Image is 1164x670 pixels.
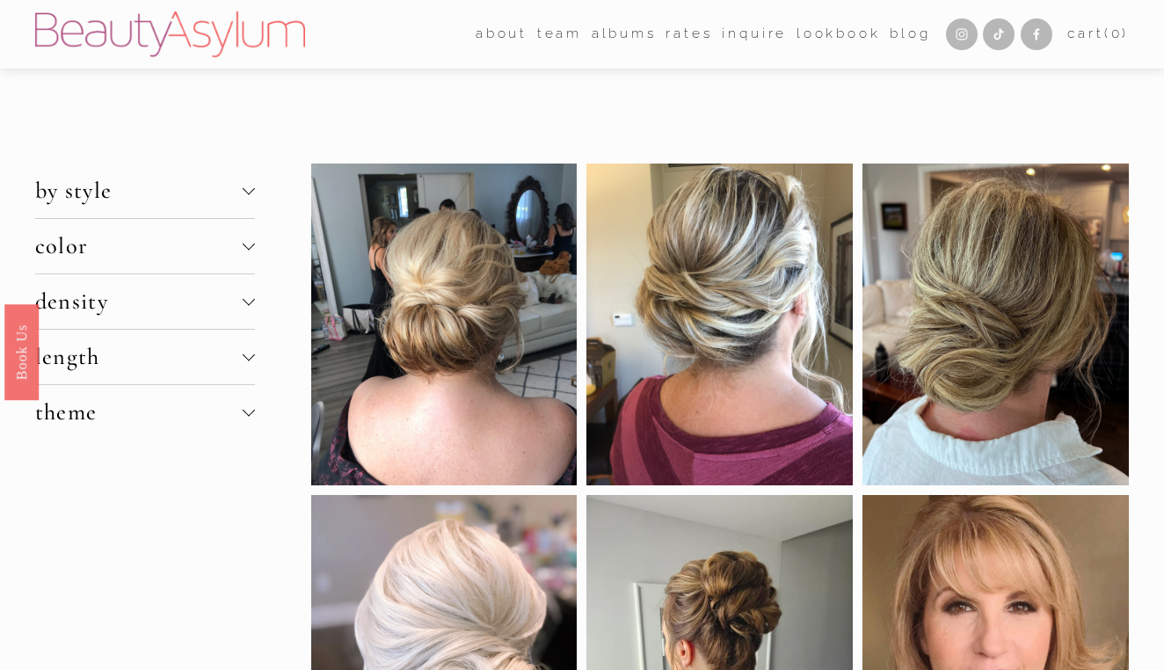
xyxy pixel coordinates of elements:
span: theme [35,398,244,426]
a: Facebook [1021,18,1052,50]
a: Book Us [4,304,39,400]
span: ( ) [1104,25,1130,41]
span: 0 [1111,25,1123,41]
button: length [35,330,256,384]
a: folder dropdown [537,21,582,48]
a: Instagram [946,18,978,50]
span: density [35,288,244,316]
span: about [476,22,527,47]
button: by style [35,164,256,218]
span: team [537,22,582,47]
span: by style [35,177,244,205]
button: theme [35,385,256,440]
a: albums [592,21,657,48]
span: length [35,343,244,371]
img: Beauty Asylum | Bridal Hair &amp; Makeup Charlotte &amp; Atlanta [35,11,305,57]
a: 0 items in cart [1067,22,1129,47]
a: Lookbook [797,21,881,48]
a: Rates [666,21,712,48]
a: folder dropdown [476,21,527,48]
button: density [35,274,256,329]
a: TikTok [983,18,1015,50]
a: Inquire [722,21,787,48]
span: color [35,232,244,260]
button: color [35,219,256,273]
a: Blog [890,21,930,48]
